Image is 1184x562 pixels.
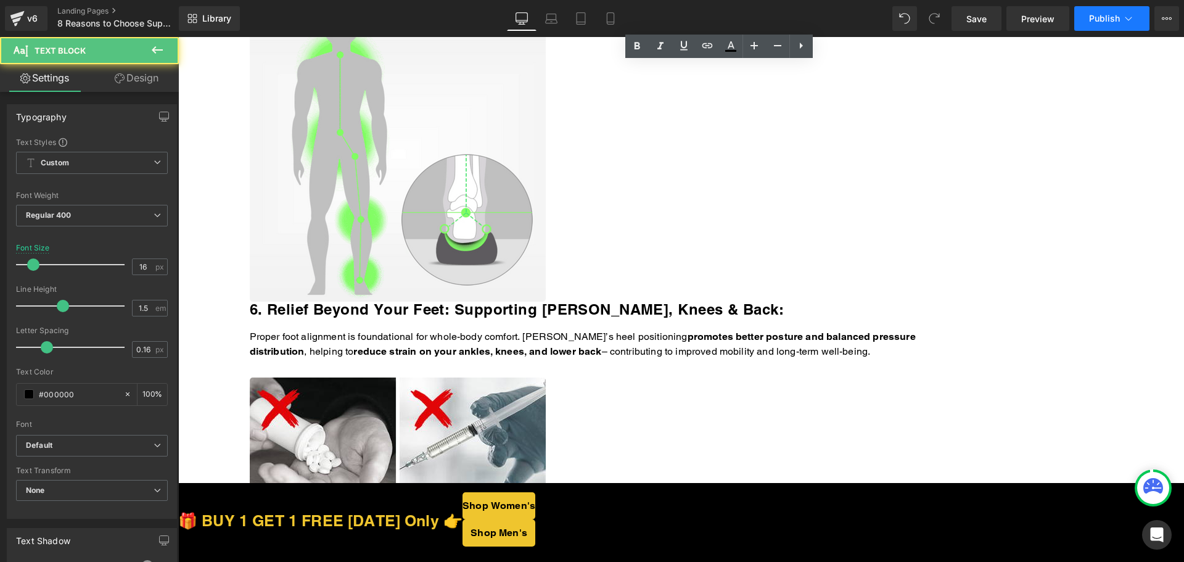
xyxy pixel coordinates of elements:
div: Line Height [16,285,168,294]
input: Color [39,387,118,401]
div: Text Shadow [16,529,70,546]
button: Undo [892,6,917,31]
span: Publish [1089,14,1120,23]
span: em [155,304,166,312]
span: px [155,263,166,271]
div: Open Intercom Messenger [1142,520,1172,550]
a: Shop Women's [284,455,357,482]
span: px [155,345,166,353]
div: Text Transform [16,466,168,475]
div: Font [16,420,168,429]
i: Default [26,440,52,451]
b: None [26,486,45,495]
div: Text Color [16,368,168,376]
div: Typography [16,105,67,122]
b: Custom [41,158,69,168]
iframe: To enrich screen reader interactions, please activate Accessibility in Grammarly extension settings [178,37,1184,562]
a: New Library [179,6,240,31]
button: Redo [922,6,947,31]
span: Save [966,12,987,25]
a: v6 [5,6,47,31]
a: Landing Pages [57,6,199,16]
a: Shop Men's [284,482,357,510]
span: 8 Reasons to Choose Supportive Slippers [57,19,176,28]
a: Design [92,64,181,92]
div: Font Weight [16,191,168,200]
span: Shop Men's [292,489,349,503]
a: Preview [1006,6,1069,31]
button: More [1154,6,1179,31]
span: Preview [1021,12,1054,25]
div: Font Size [16,244,50,252]
span: Text Block [35,46,86,56]
span: Shop Women's [284,461,357,476]
div: v6 [25,10,40,27]
a: Desktop [507,6,536,31]
div: Letter Spacing [16,326,168,335]
div: Text Styles [16,137,168,147]
a: Mobile [596,6,625,31]
div: % [138,384,167,405]
button: Publish [1074,6,1149,31]
span: Library [202,13,231,24]
b: Regular 400 [26,210,72,220]
a: Laptop [536,6,566,31]
a: Tablet [566,6,596,31]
